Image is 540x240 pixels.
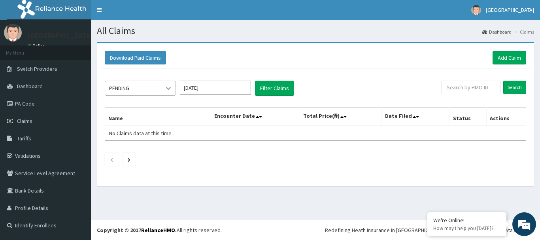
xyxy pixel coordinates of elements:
[28,43,47,49] a: Online
[17,83,43,90] span: Dashboard
[493,51,526,64] a: Add Claim
[512,28,534,35] li: Claims
[471,5,481,15] img: User Image
[255,81,294,96] button: Filter Claims
[128,156,130,163] a: Next page
[141,227,175,234] a: RelianceHMO
[503,81,526,94] input: Search
[382,108,450,126] th: Date Filed
[97,26,534,36] h1: All Claims
[433,225,500,232] p: How may I help you today?
[211,108,300,126] th: Encounter Date
[486,6,534,13] span: [GEOGRAPHIC_DATA]
[180,81,251,95] input: Select Month and Year
[17,117,32,125] span: Claims
[109,84,129,92] div: PENDING
[109,130,173,137] span: No Claims data at this time.
[28,32,93,39] p: [GEOGRAPHIC_DATA]
[105,51,166,64] button: Download Paid Claims
[325,226,534,234] div: Redefining Heath Insurance in [GEOGRAPHIC_DATA] using Telemedicine and Data Science!
[17,135,31,142] span: Tariffs
[105,108,211,126] th: Name
[97,227,177,234] strong: Copyright © 2017 .
[450,108,487,126] th: Status
[442,81,500,94] input: Search by HMO ID
[4,24,22,42] img: User Image
[300,108,382,126] th: Total Price(₦)
[17,65,57,72] span: Switch Providers
[486,108,526,126] th: Actions
[110,156,113,163] a: Previous page
[91,220,540,240] footer: All rights reserved.
[482,28,512,35] a: Dashboard
[433,217,500,224] div: We're Online!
